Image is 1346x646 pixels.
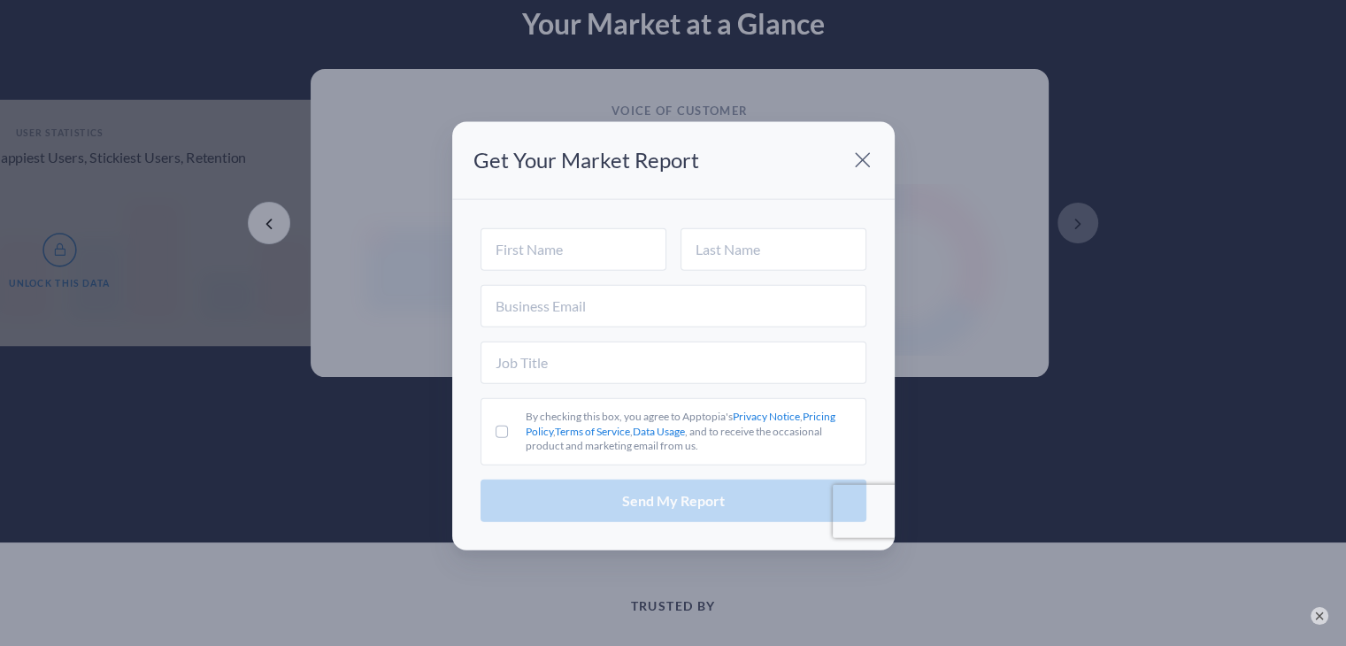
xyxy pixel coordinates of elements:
[526,409,835,452] span: By checking this box, you agree to Apptopia's , , , , and to receive the occasional product and m...
[833,485,1059,538] iframe: reCAPTCHA
[481,284,866,327] input: Business Email
[526,409,835,437] a: Pricing Policy
[633,424,685,437] a: Data Usage
[733,409,800,422] a: Privacy Notice
[481,341,866,383] input: Job Title
[473,149,699,172] p: Get Your Market Report
[555,424,630,437] a: Terms of Service
[681,227,866,270] input: Last Name
[496,426,508,438] input: By checking this box, you agree to Apptopia'sPrivacy Notice,Pricing Policy,Terms of Service,Data ...
[481,227,666,270] input: First Name
[1311,607,1328,625] button: ×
